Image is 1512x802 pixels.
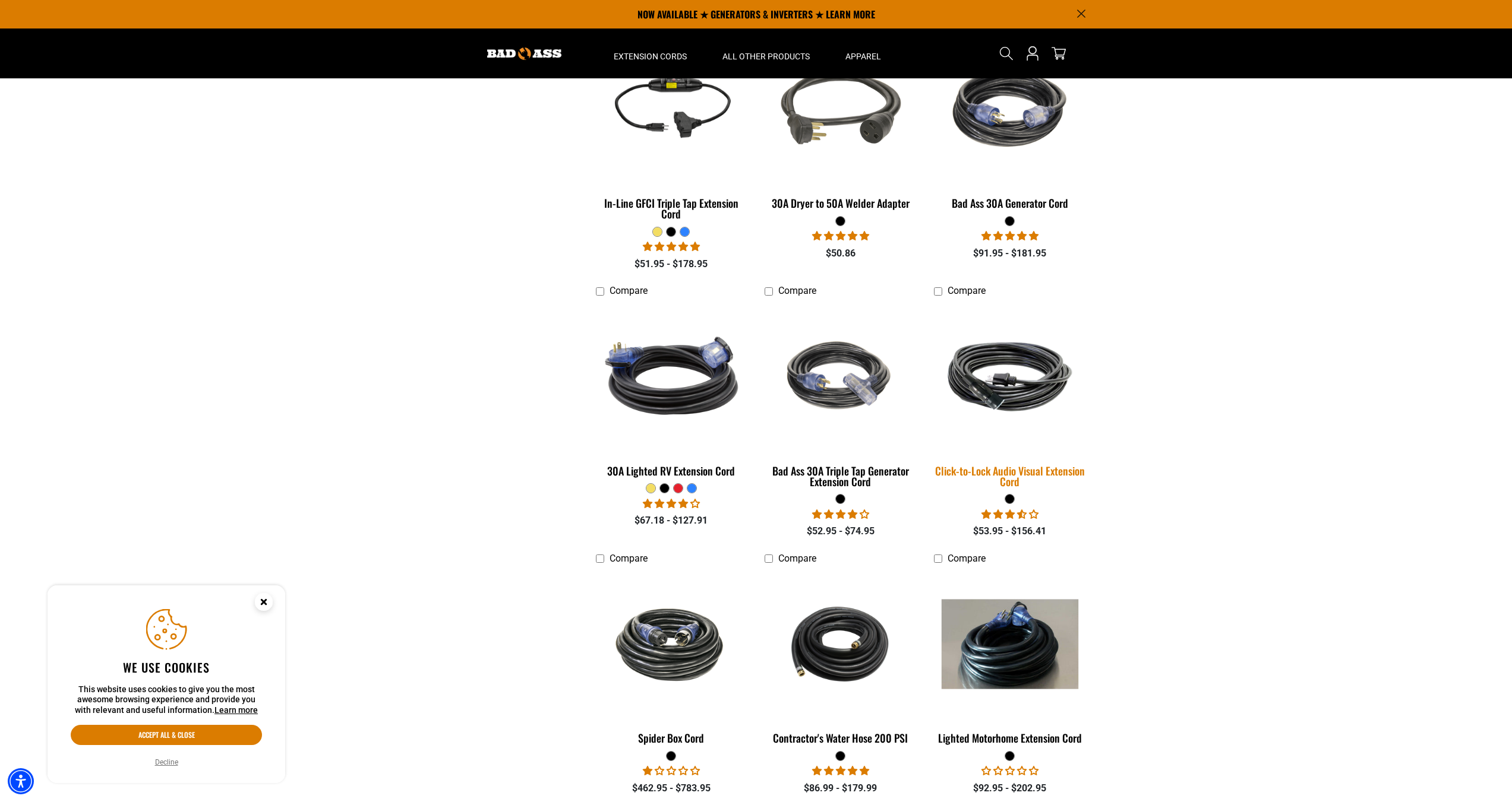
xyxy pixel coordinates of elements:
[596,257,747,271] div: $51.95 - $178.95
[934,303,1085,494] a: black Click-to-Lock Audio Visual Extension Cord
[48,585,285,784] aside: Cookie Consent
[948,553,986,564] span: Compare
[610,553,648,564] span: Compare
[596,28,705,78] summary: Extension Cords
[596,598,746,690] img: black
[71,660,262,675] h2: We use cookies
[935,599,1085,689] img: black
[828,28,899,78] summary: Apparel
[934,733,1085,743] div: Lighted Motorhome Extension Cord
[934,198,1085,208] div: Bad Ass 30A Generator Cord
[151,756,182,768] button: Decline
[705,28,828,78] summary: All Other Products
[981,765,1038,776] span: 0.00 stars
[596,41,746,177] img: black
[812,509,869,520] span: 4.00 stars
[934,781,1085,795] div: $92.95 - $202.95
[765,570,916,750] a: black Contractor's Water Hose 200 PSI
[981,509,1038,520] span: 3.50 stars
[596,198,747,219] div: In-Line GFCI Triple Tap Extension Cord
[765,781,916,795] div: $86.99 - $179.99
[934,246,1085,261] div: $91.95 - $181.95
[1049,46,1068,61] a: cart
[596,309,746,445] img: black
[71,725,262,745] button: Accept all & close
[934,524,1085,538] div: $53.95 - $156.41
[845,51,881,62] span: Apparel
[596,781,747,795] div: $462.95 - $783.95
[997,44,1016,63] summary: Search
[610,285,648,296] span: Compare
[596,570,747,750] a: black Spider Box Cord
[765,303,916,494] a: black Bad Ass 30A Triple Tap Generator Extension Cord
[596,733,747,743] div: Spider Box Cord
[812,765,869,776] span: 5.00 stars
[981,230,1038,242] span: 5.00 stars
[71,684,262,716] p: This website uses cookies to give you the most awesome browsing experience and provide you with r...
[596,35,747,226] a: black In-Line GFCI Triple Tap Extension Cord
[927,326,1093,427] img: black
[596,513,747,528] div: $67.18 - $127.91
[766,41,916,177] img: black
[765,733,916,743] div: Contractor's Water Hose 200 PSI
[614,51,687,62] span: Extension Cords
[643,765,700,776] span: 1.00 stars
[596,303,747,483] a: black 30A Lighted RV Extension Cord
[1023,28,1042,78] a: Open this option
[934,35,1085,215] a: black Bad Ass 30A Generator Cord
[948,285,986,296] span: Compare
[766,576,916,712] img: black
[643,241,700,252] span: 5.00 stars
[722,51,810,62] span: All Other Products
[214,705,258,715] a: This website uses cookies to give you the most awesome browsing experience and provide you with r...
[242,585,285,622] button: Close this option
[8,768,34,794] div: Accessibility Menu
[596,465,747,476] div: 30A Lighted RV Extension Cord
[778,285,816,296] span: Compare
[487,47,561,60] img: Bad Ass Extension Cords
[766,309,916,445] img: black
[643,498,700,509] span: 4.11 stars
[765,524,916,538] div: $52.95 - $74.95
[934,570,1085,750] a: black Lighted Motorhome Extension Cord
[934,465,1085,487] div: Click-to-Lock Audio Visual Extension Cord
[778,553,816,564] span: Compare
[765,35,916,215] a: black 30A Dryer to 50A Welder Adapter
[765,465,916,487] div: Bad Ass 30A Triple Tap Generator Extension Cord
[812,230,869,242] span: 5.00 stars
[765,198,916,208] div: 30A Dryer to 50A Welder Adapter
[765,246,916,261] div: $50.86
[935,41,1085,177] img: black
